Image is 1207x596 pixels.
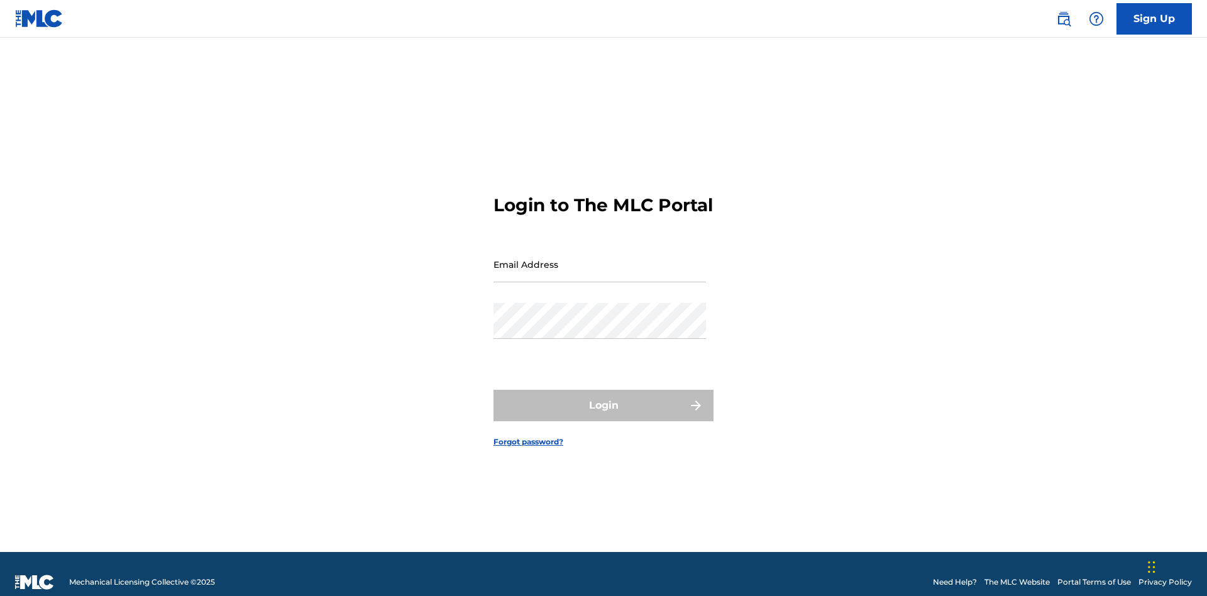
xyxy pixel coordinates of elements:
div: Help [1084,6,1109,31]
img: logo [15,575,54,590]
img: search [1056,11,1071,26]
a: Need Help? [933,577,977,588]
img: MLC Logo [15,9,63,28]
a: Sign Up [1116,3,1192,35]
h3: Login to The MLC Portal [493,194,713,216]
a: Portal Terms of Use [1057,577,1131,588]
span: Mechanical Licensing Collective © 2025 [69,577,215,588]
div: Drag [1148,548,1155,586]
a: Forgot password? [493,436,563,448]
iframe: Chat Widget [1144,536,1207,596]
a: Public Search [1051,6,1076,31]
img: help [1089,11,1104,26]
a: The MLC Website [984,577,1050,588]
a: Privacy Policy [1138,577,1192,588]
